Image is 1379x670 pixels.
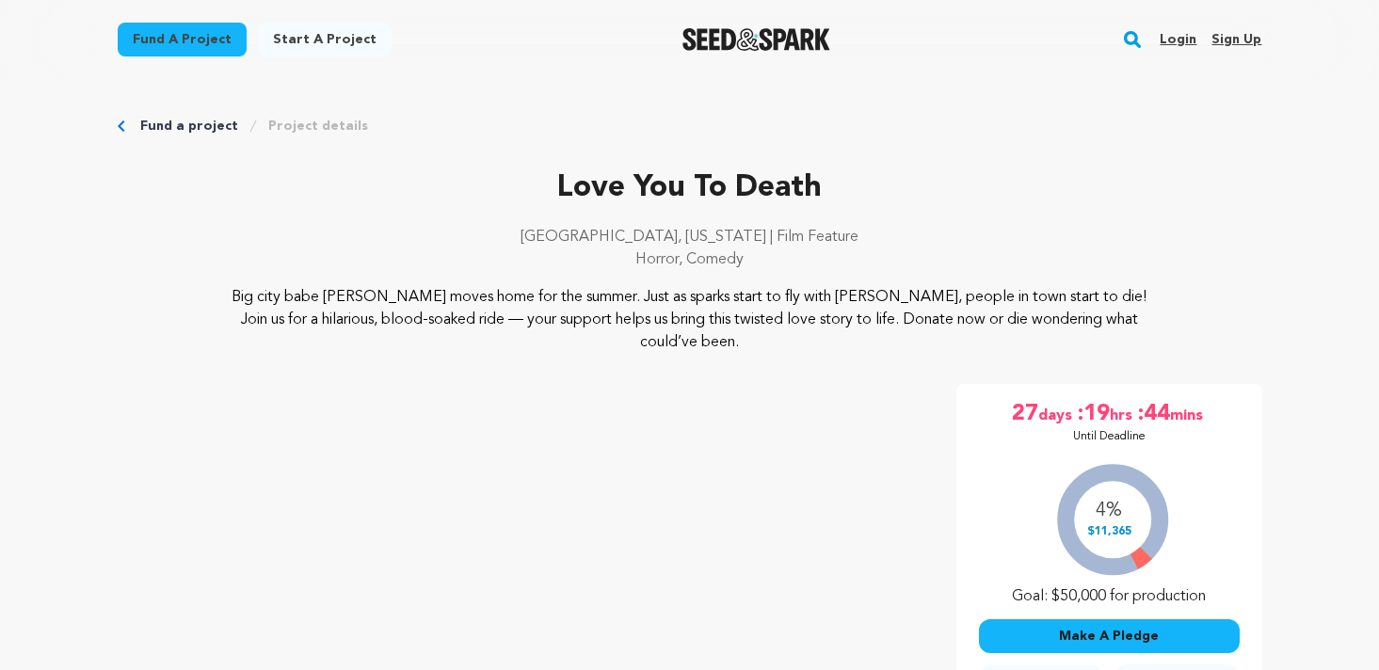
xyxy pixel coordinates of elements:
a: Fund a project [140,117,238,136]
span: mins [1170,399,1207,429]
p: Until Deadline [1073,429,1146,444]
div: Breadcrumb [118,117,1262,136]
button: Make A Pledge [979,619,1240,653]
a: Fund a project [118,23,247,56]
a: Login [1160,24,1196,55]
a: Start a project [258,23,392,56]
span: days [1038,399,1076,429]
span: hrs [1110,399,1136,429]
p: Big city babe [PERSON_NAME] moves home for the summer. Just as sparks start to fly with [PERSON_N... [232,286,1147,354]
a: Seed&Spark Homepage [682,28,830,51]
span: :44 [1136,399,1170,429]
p: [GEOGRAPHIC_DATA], [US_STATE] | Film Feature [118,226,1262,248]
a: Project details [268,117,368,136]
p: Horror, Comedy [118,248,1262,271]
img: Seed&Spark Logo Dark Mode [682,28,830,51]
span: :19 [1076,399,1110,429]
span: 27 [1012,399,1038,429]
a: Sign up [1211,24,1261,55]
p: Love You To Death [118,166,1262,211]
